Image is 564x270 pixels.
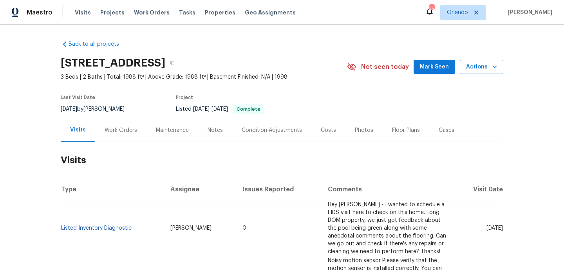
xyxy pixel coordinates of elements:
span: [PERSON_NAME] [505,9,552,16]
th: Assignee [164,178,236,200]
span: Visits [75,9,91,16]
h2: [STREET_ADDRESS] [61,59,165,67]
span: Listed [176,106,264,112]
a: Listed Inventory Diagnostic [61,225,132,231]
span: Orlando [447,9,468,16]
button: Copy Address [165,56,179,70]
span: Geo Assignments [245,9,296,16]
span: [DATE] [61,106,77,112]
span: [DATE] [211,106,228,112]
span: Work Orders [134,9,170,16]
th: Type [61,178,164,200]
span: Maestro [27,9,52,16]
span: Actions [466,62,497,72]
th: Issues Reported [236,178,322,200]
span: Properties [205,9,235,16]
span: [PERSON_NAME] [170,225,211,231]
div: Condition Adjustments [242,126,302,134]
div: by [PERSON_NAME] [61,104,134,114]
th: Visit Date [454,178,503,200]
span: Not seen today [361,63,409,71]
span: Projects [100,9,125,16]
div: Maintenance [156,126,189,134]
span: 0 [242,225,246,231]
span: Last Visit Date [61,95,95,100]
div: Visits [70,126,86,134]
div: Photos [355,126,373,134]
span: Mark Seen [420,62,449,72]
span: [DATE] [486,225,503,231]
span: Tasks [179,10,195,15]
span: 3 Beds | 2 Baths | Total: 1988 ft² | Above Grade: 1988 ft² | Basement Finished: N/A | 1998 [61,73,347,81]
button: Actions [460,60,503,74]
div: Work Orders [105,126,137,134]
button: Mark Seen [414,60,455,74]
a: Back to all projects [61,40,136,48]
span: Hey [PERSON_NAME] - I wanted to schedule a LIDS visit here to check on this home. Long DOM proper... [328,202,446,254]
div: Cases [439,126,454,134]
h2: Visits [61,142,503,178]
div: Costs [321,126,336,134]
span: Project [176,95,193,100]
span: Complete [233,107,264,112]
div: Floor Plans [392,126,420,134]
div: Notes [208,126,223,134]
div: 35 [429,5,434,13]
th: Comments [322,178,454,200]
span: [DATE] [193,106,210,112]
span: - [193,106,228,112]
